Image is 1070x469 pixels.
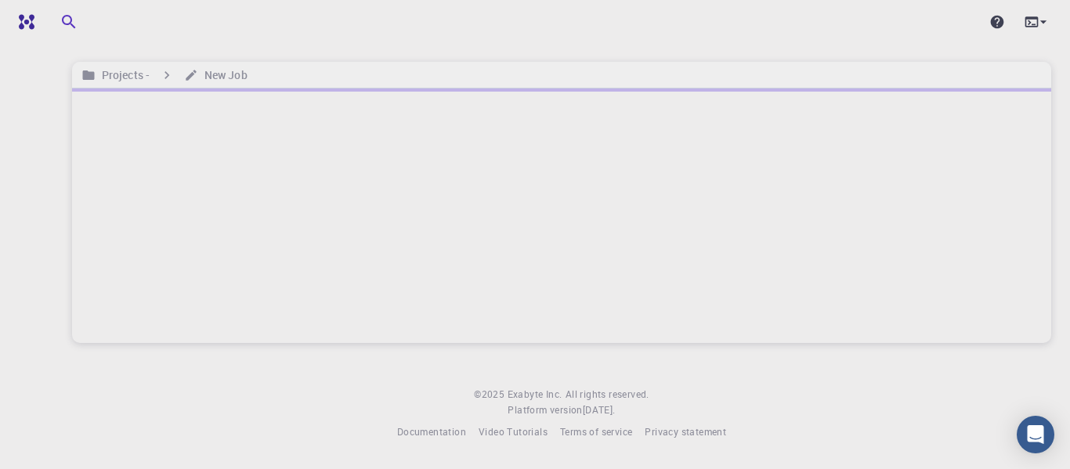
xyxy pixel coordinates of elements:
a: [DATE]. [583,402,616,418]
a: Exabyte Inc. [508,387,562,402]
a: Privacy statement [645,424,726,440]
span: © 2025 [474,387,507,402]
div: Open Intercom Messenger [1017,416,1054,453]
h6: New Job [198,67,248,84]
span: Terms of service [560,425,632,438]
span: Exabyte Inc. [508,388,562,400]
span: Platform version [508,402,582,418]
nav: breadcrumb [78,67,251,84]
span: Privacy statement [645,425,726,438]
span: Video Tutorials [479,425,548,438]
span: [DATE] . [583,403,616,416]
h6: Projects - [96,67,150,84]
a: Documentation [397,424,466,440]
span: All rights reserved. [566,387,649,402]
img: logo [13,14,34,30]
span: Documentation [397,425,466,438]
a: Terms of service [560,424,632,440]
a: Video Tutorials [479,424,548,440]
